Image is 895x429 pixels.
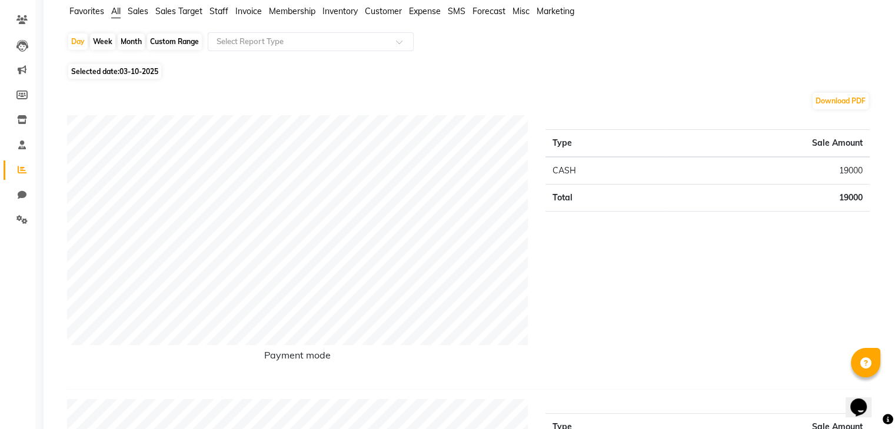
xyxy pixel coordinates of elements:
[365,6,402,16] span: Customer
[322,6,358,16] span: Inventory
[545,130,665,157] th: Type
[545,185,665,212] td: Total
[665,185,870,212] td: 19000
[147,33,202,50] div: Custom Range
[155,6,202,16] span: Sales Target
[665,130,870,157] th: Sale Amount
[448,6,465,16] span: SMS
[813,93,869,109] button: Download PDF
[269,6,315,16] span: Membership
[665,157,870,185] td: 19000
[111,6,121,16] span: All
[68,33,88,50] div: Day
[537,6,574,16] span: Marketing
[409,6,441,16] span: Expense
[118,33,145,50] div: Month
[473,6,505,16] span: Forecast
[119,67,158,76] span: 03-10-2025
[209,6,228,16] span: Staff
[90,33,115,50] div: Week
[235,6,262,16] span: Invoice
[67,350,528,366] h6: Payment mode
[128,6,148,16] span: Sales
[545,157,665,185] td: CASH
[68,64,161,79] span: Selected date:
[513,6,530,16] span: Misc
[69,6,104,16] span: Favorites
[846,382,883,417] iframe: chat widget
